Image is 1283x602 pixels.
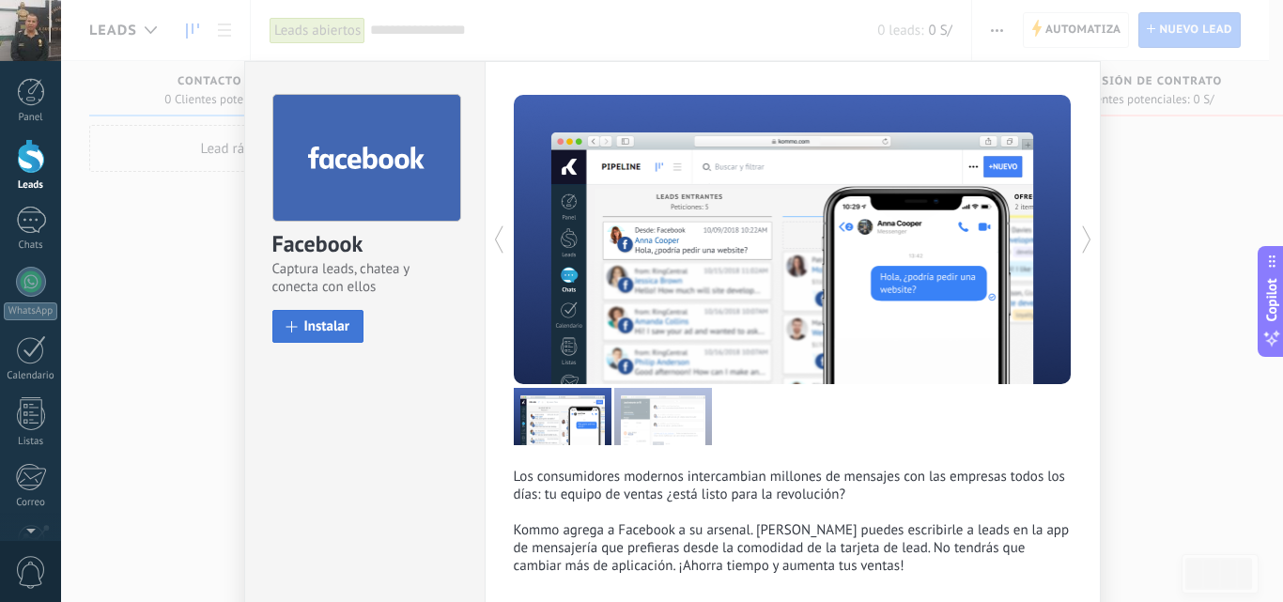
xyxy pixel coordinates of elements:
[4,112,58,124] div: Panel
[272,260,457,296] span: Captura leads, chatea y conecta con ellos
[4,436,58,448] div: Listas
[1262,278,1281,321] span: Copilot
[614,388,712,445] img: kommo_facebook_tour_2_es.png
[4,302,57,320] div: WhatsApp
[272,310,364,343] button: Instalar
[4,497,58,509] div: Correo
[514,388,611,445] img: kommo_facebook_tour_1_es.png
[514,468,1072,575] p: Los consumidores modernos intercambian millones de mensajes con las empresas todos los días: tu e...
[304,319,350,333] span: Instalar
[4,179,58,192] div: Leads
[272,229,457,260] div: Facebook
[4,370,58,382] div: Calendario
[4,239,58,252] div: Chats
